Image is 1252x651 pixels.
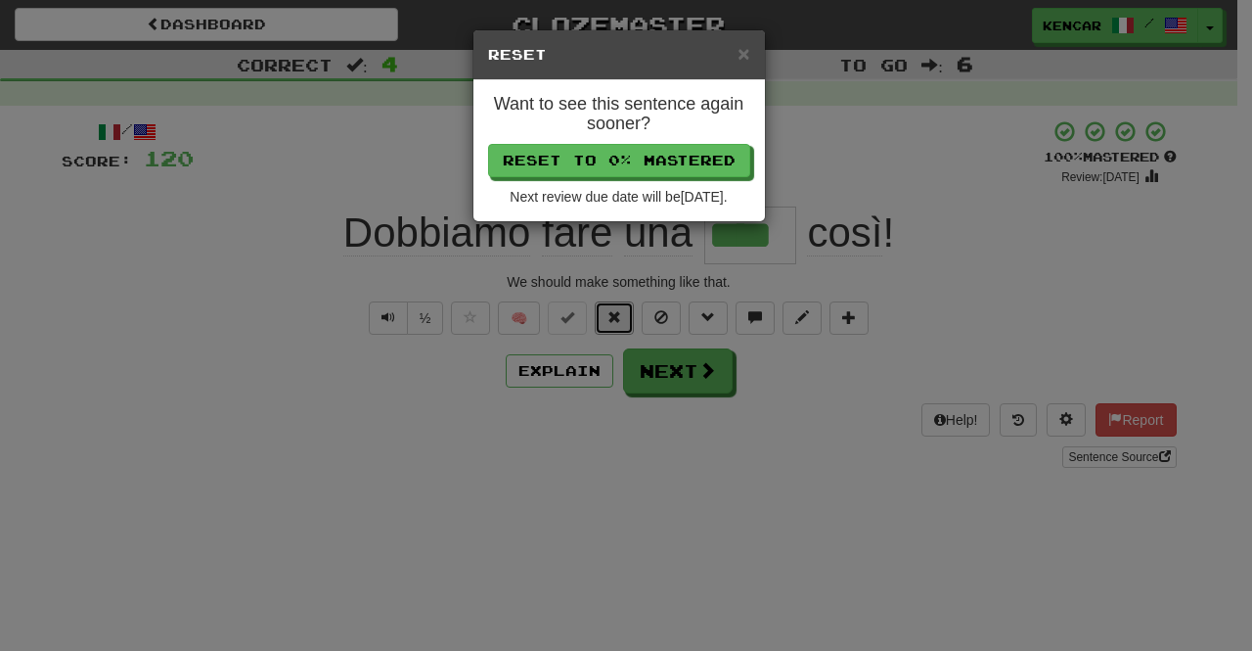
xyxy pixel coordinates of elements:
div: Next review due date will be [DATE] . [488,187,750,207]
button: Close [738,43,749,64]
button: Reset to 0% Mastered [488,144,750,177]
h4: Want to see this sentence again sooner? [488,95,750,134]
span: × [738,42,749,65]
h5: Reset [488,45,750,65]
